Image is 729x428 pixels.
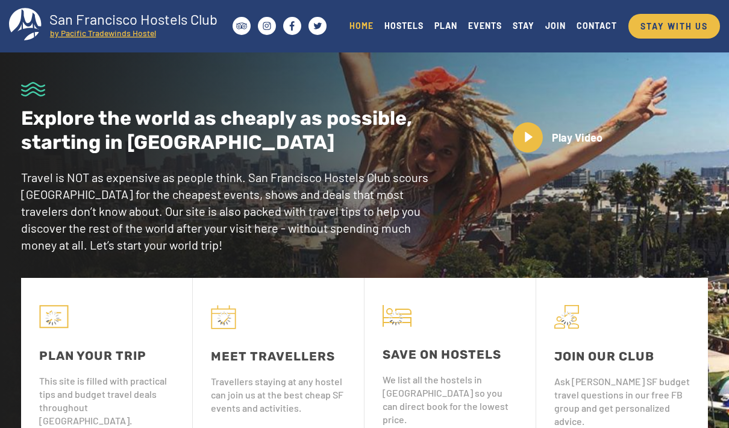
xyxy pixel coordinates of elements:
a: STAY WITH US [628,14,720,39]
img: loader-7.gif [45,311,60,326]
div: MEET TRAVELLERS [211,347,346,365]
tspan: by Pacific Tradewinds Hostel [50,28,156,38]
p: Play Video [543,130,612,146]
img: loader-7.gif [217,311,231,326]
img: loader-7.gif [389,311,403,326]
div: PLAN YOUR TRIP [39,347,174,365]
p: Travel is NOT as expensive as people think. San Francisco Hostels Club scours [GEOGRAPHIC_DATA] f... [21,169,433,253]
div: Travellers staying at any hostel can join us at the best cheap SF events and activities. [211,375,346,415]
a: STAY [507,17,540,34]
div: Ask [PERSON_NAME] SF budget travel questions in our free FB group and get personalized advice. [554,375,690,428]
div: We list all the hostels in [GEOGRAPHIC_DATA] so you can direct book for the lowest price. [383,373,518,426]
a: CONTACT [571,17,622,34]
div: This site is filled with practical tips and budget travel deals throughout [GEOGRAPHIC_DATA]. [39,374,174,427]
p: Explore the world as cheaply as possible, starting in [GEOGRAPHIC_DATA] [21,106,433,154]
a: PLAN [429,17,463,34]
img: loader-7.gif [560,311,575,326]
div: SAVE ON HOSTELS [383,345,518,363]
a: HOSTELS [379,17,429,34]
tspan: San Francisco Hostels Club [49,10,217,28]
a: San Francisco Hostels Club by Pacific Tradewinds Hostel [9,8,229,44]
div: JOIN OUR CLUB [554,347,690,365]
a: EVENTS [463,17,507,34]
a: JOIN [540,17,571,34]
a: HOME [344,17,379,34]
